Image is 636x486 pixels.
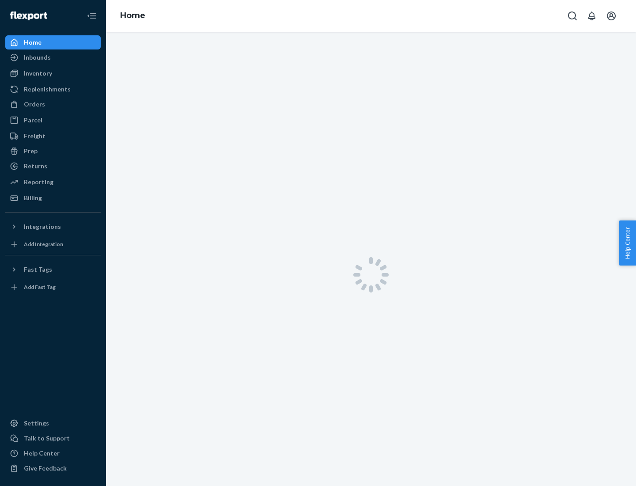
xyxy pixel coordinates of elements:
a: Home [120,11,145,20]
div: Reporting [24,178,53,186]
button: Open Search Box [564,7,581,25]
a: Reporting [5,175,101,189]
div: Give Feedback [24,464,67,473]
ol: breadcrumbs [113,3,152,29]
button: Fast Tags [5,262,101,277]
div: Prep [24,147,38,156]
div: Home [24,38,42,47]
button: Give Feedback [5,461,101,475]
div: Returns [24,162,47,171]
a: Add Fast Tag [5,280,101,294]
a: Returns [5,159,101,173]
div: Fast Tags [24,265,52,274]
div: Inventory [24,69,52,78]
img: Flexport logo [10,11,47,20]
div: Inbounds [24,53,51,62]
div: Parcel [24,116,42,125]
a: Help Center [5,446,101,460]
a: Freight [5,129,101,143]
div: Orders [24,100,45,109]
a: Home [5,35,101,49]
div: Talk to Support [24,434,70,443]
a: Talk to Support [5,431,101,445]
button: Open account menu [602,7,620,25]
a: Settings [5,416,101,430]
div: Freight [24,132,45,140]
div: Integrations [24,222,61,231]
a: Replenishments [5,82,101,96]
a: Inbounds [5,50,101,65]
button: Help Center [619,220,636,266]
div: Add Integration [24,240,63,248]
a: Orders [5,97,101,111]
a: Prep [5,144,101,158]
a: Parcel [5,113,101,127]
button: Open notifications [583,7,601,25]
button: Integrations [5,220,101,234]
button: Close Navigation [83,7,101,25]
a: Billing [5,191,101,205]
a: Add Integration [5,237,101,251]
a: Inventory [5,66,101,80]
div: Settings [24,419,49,428]
div: Add Fast Tag [24,283,56,291]
div: Help Center [24,449,60,458]
div: Billing [24,194,42,202]
div: Replenishments [24,85,71,94]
